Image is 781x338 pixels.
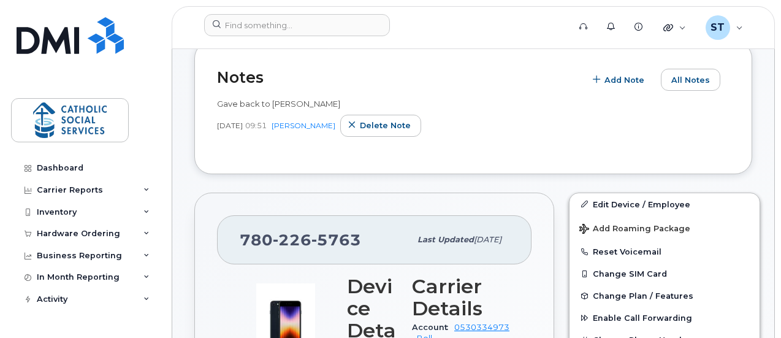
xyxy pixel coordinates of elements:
span: 226 [273,231,311,249]
span: 5763 [311,231,361,249]
span: [DATE] [217,120,243,131]
span: Last updated [417,235,474,244]
a: Edit Device / Employee [570,193,760,215]
h2: Notes [217,68,579,86]
span: Account [412,323,454,332]
div: Scott Taylor [697,15,752,40]
button: Add Note [585,69,655,91]
button: Change Plan / Features [570,285,760,307]
span: Add Roaming Package [579,224,690,236]
span: Delete note [360,120,411,131]
div: Quicklinks [655,15,695,40]
span: 09:51 [245,120,267,131]
span: [DATE] [474,235,501,244]
button: Change SIM Card [570,263,760,285]
span: 780 [240,231,361,249]
button: All Notes [661,69,720,91]
span: Add Note [604,74,644,86]
span: Gave back to [PERSON_NAME] [217,99,340,109]
h3: Carrier Details [412,275,509,320]
span: Enable Call Forwarding [593,313,692,323]
button: Enable Call Forwarding [570,307,760,329]
iframe: Messenger Launcher [728,285,772,329]
span: ST [711,20,725,35]
button: Reset Voicemail [570,240,760,263]
a: [PERSON_NAME] [272,121,335,130]
span: Change Plan / Features [593,291,693,301]
button: Add Roaming Package [570,215,760,240]
span: All Notes [671,74,710,86]
button: Delete note [340,115,421,137]
input: Find something... [204,14,390,36]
